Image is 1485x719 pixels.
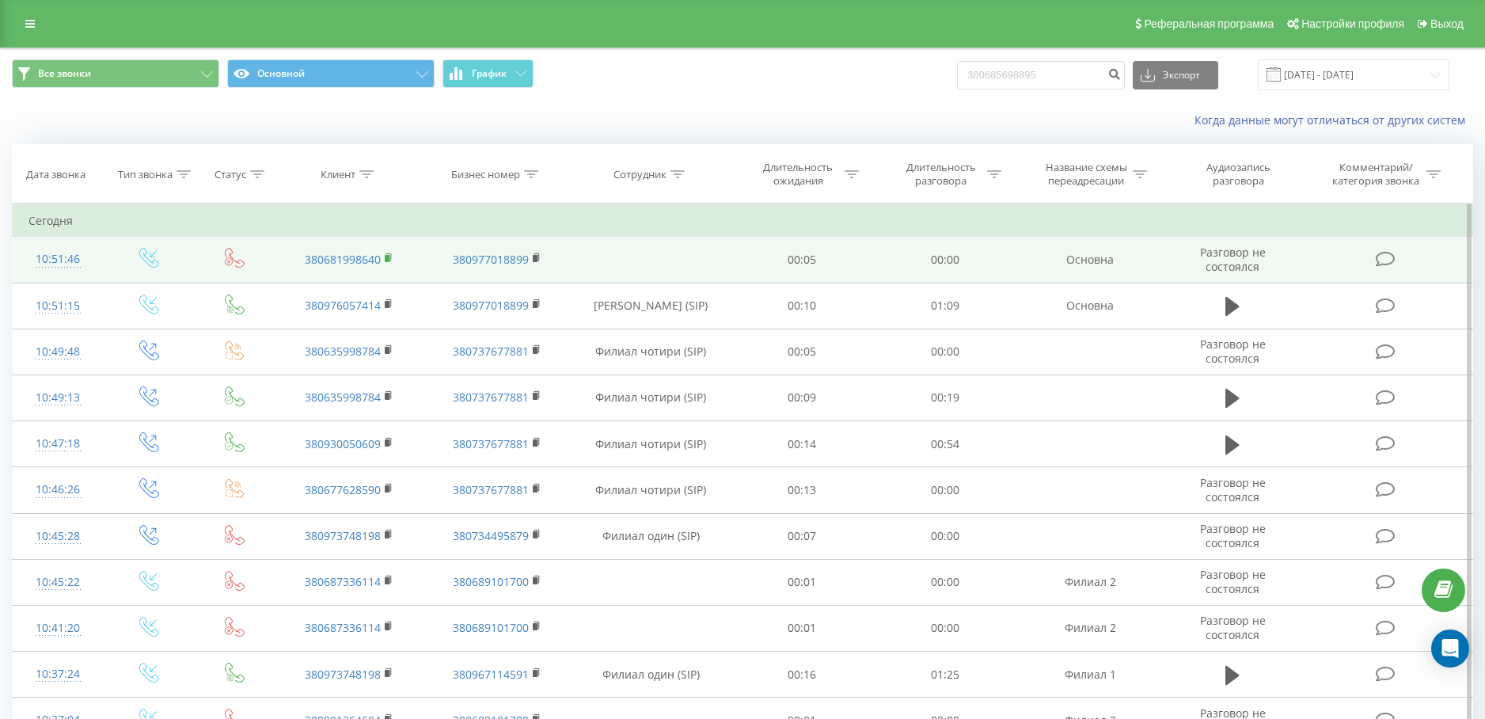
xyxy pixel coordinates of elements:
a: 380734495879 [453,528,529,543]
a: 380967114591 [453,667,529,682]
td: 00:05 [731,329,873,375]
input: Поиск по номеру [957,61,1125,89]
div: Комментарий/категория звонка [1330,161,1422,188]
span: Разговор не состоялся [1200,521,1266,550]
button: График [442,59,534,88]
td: 00:01 [731,605,873,651]
td: Основна [1016,237,1164,283]
a: Когда данные могут отличаться от других систем [1194,112,1473,127]
div: 10:37:24 [28,659,88,690]
span: Все звонки [38,67,91,80]
td: Филиал 1 [1016,652,1164,698]
td: 00:13 [731,467,873,513]
td: 00:00 [873,513,1016,559]
td: 00:07 [731,513,873,559]
a: 380977018899 [453,252,529,267]
td: Филиал один (SIP) [572,652,731,698]
td: [PERSON_NAME] (SIP) [572,283,731,329]
div: Дата звонка [26,168,85,181]
span: Разговор не состоялся [1200,613,1266,642]
td: Филиал чотири (SIP) [572,375,731,420]
a: 380737677881 [453,344,529,359]
a: 380976057414 [305,298,381,313]
span: Разговор не состоялся [1200,245,1266,274]
button: Основной [227,59,435,88]
div: Сотрудник [613,168,667,181]
a: 380973748198 [305,528,381,543]
div: 10:51:15 [28,291,88,321]
td: 00:10 [731,283,873,329]
td: 01:09 [873,283,1016,329]
td: Филиал чотири (SIP) [572,329,731,375]
div: Название схемы переадресации [1044,161,1129,188]
span: График [472,68,507,79]
div: Статус [215,168,246,181]
td: 00:16 [731,652,873,698]
div: 10:51:46 [28,244,88,275]
a: 380930050609 [305,436,381,451]
td: Филиал 2 [1016,605,1164,651]
div: Open Intercom Messenger [1431,630,1469,668]
span: Разговор не состоялся [1200,567,1266,596]
td: Филиал чотири (SIP) [572,467,731,513]
td: 00:01 [731,559,873,605]
td: 00:14 [731,421,873,467]
td: 00:09 [731,375,873,420]
div: Длительность разговора [898,161,983,188]
a: 380737677881 [453,390,529,405]
a: 380681998640 [305,252,381,267]
td: Основна [1016,283,1164,329]
td: 00:54 [873,421,1016,467]
div: Бизнес номер [451,168,520,181]
div: Тип звонка [118,168,173,181]
a: 380687336114 [305,620,381,635]
div: 10:41:20 [28,613,88,644]
div: 10:49:13 [28,382,88,413]
td: 00:00 [873,329,1016,375]
a: 380687336114 [305,574,381,589]
a: 380635998784 [305,344,381,359]
div: 10:47:18 [28,428,88,459]
span: Настройки профиля [1301,17,1404,30]
button: Все звонки [12,59,219,88]
div: 10:45:22 [28,567,88,598]
div: 10:49:48 [28,337,88,367]
div: Аудиозапись разговора [1187,161,1289,188]
div: Длительность ожидания [756,161,841,188]
td: Филиал чотири (SIP) [572,421,731,467]
a: 380973748198 [305,667,381,682]
td: 00:00 [873,559,1016,605]
div: 10:45:28 [28,521,88,552]
span: Реферальная программа [1144,17,1274,30]
td: Филиал один (SIP) [572,513,731,559]
div: Клиент [321,168,355,181]
td: 00:00 [873,467,1016,513]
span: Разговор не состоялся [1200,337,1266,366]
span: Выход [1430,17,1464,30]
a: 380635998784 [305,390,381,405]
a: 380689101700 [453,620,529,635]
button: Экспорт [1133,61,1218,89]
a: 380737677881 [453,482,529,497]
a: 380677628590 [305,482,381,497]
a: 380689101700 [453,574,529,589]
td: Сегодня [13,205,1473,237]
td: 00:19 [873,375,1016,420]
td: 01:25 [873,652,1016,698]
span: Разговор не состоялся [1200,475,1266,504]
a: 380977018899 [453,298,529,313]
td: 00:05 [731,237,873,283]
td: 00:00 [873,605,1016,651]
div: 10:46:26 [28,474,88,505]
td: 00:00 [873,237,1016,283]
a: 380737677881 [453,436,529,451]
td: Филиал 2 [1016,559,1164,605]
